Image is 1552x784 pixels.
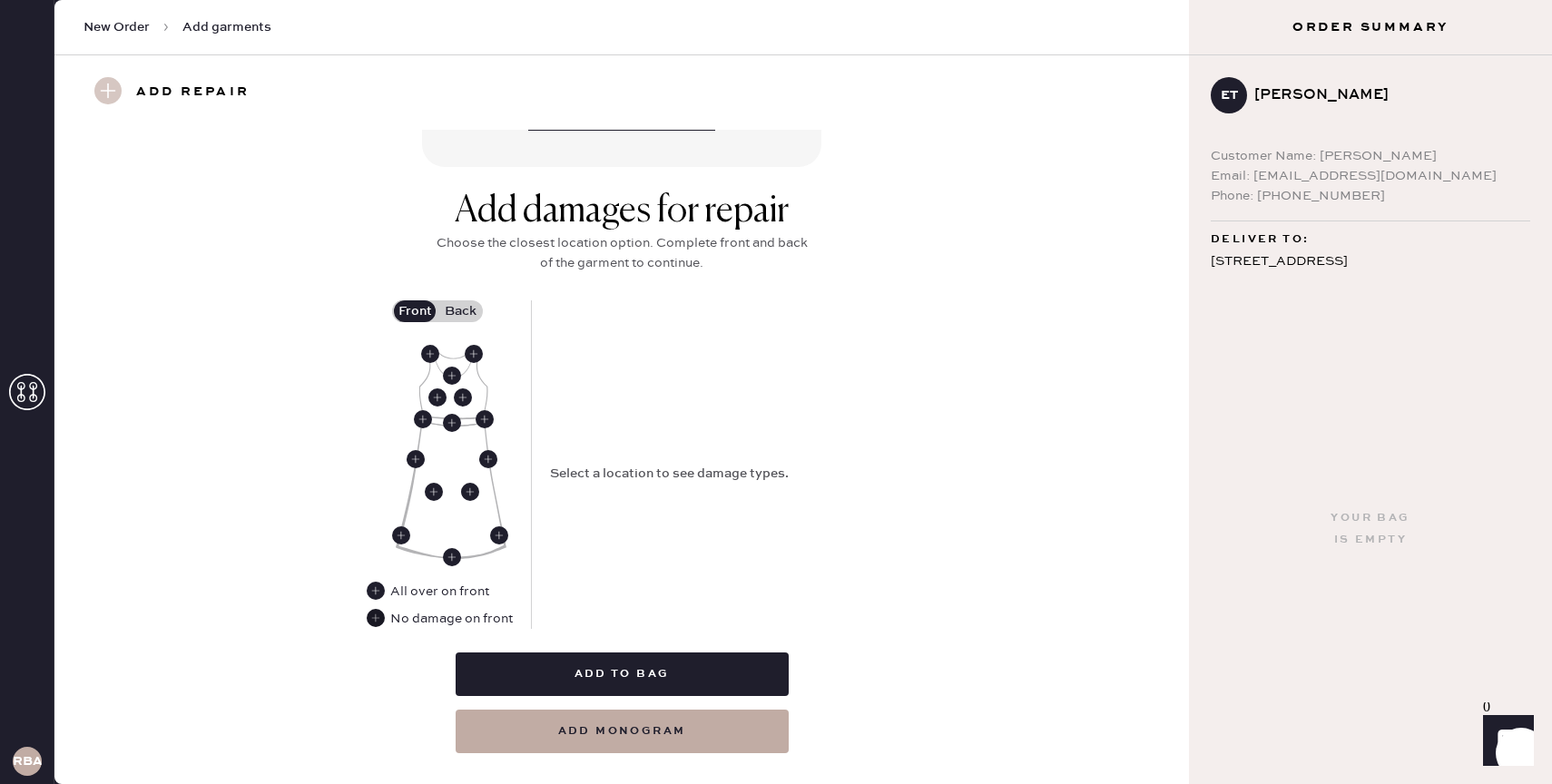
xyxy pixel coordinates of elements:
div: Front Left Waistband [476,410,494,428]
button: Add to bag [456,652,789,696]
div: Front Right Skirt Body [425,483,443,501]
span: New Order [83,18,150,36]
div: Front Left Skirt Body [461,483,479,501]
div: Front Center Waistband [443,414,461,432]
span: Deliver to: [1211,229,1309,250]
label: Back [437,300,483,322]
div: [STREET_ADDRESS] APT 23G [US_STATE] , NY 10019 [1211,250,1530,319]
div: [PERSON_NAME] [1254,84,1516,106]
div: No damage on front [390,609,513,629]
div: Customer Name: [PERSON_NAME] [1211,146,1530,166]
div: Your bag is empty [1331,507,1410,551]
div: Front Left Side Seam [490,526,508,544]
div: Front Right Waistband [414,410,432,428]
div: Phone: [PHONE_NUMBER] [1211,186,1530,206]
h3: RBA [13,755,42,768]
label: Front [392,300,437,322]
div: Front Left Side Seam [479,450,497,468]
div: Front Right Body [428,388,447,407]
div: All over on front [367,582,491,602]
h3: Order Summary [1189,18,1552,36]
div: Front Right Side Seam [407,450,425,468]
div: No damage on front [367,609,513,629]
div: Front Center Hem [443,548,461,566]
button: add monogram [456,710,789,753]
div: Front Left Shoulder [465,345,483,363]
div: Email: [EMAIL_ADDRESS][DOMAIN_NAME] [1211,166,1530,186]
div: Select a location to see damage types. [550,464,789,484]
h3: ET [1221,89,1238,102]
div: Choose the closest location option. Complete front and back of the garment to continue. [431,233,812,273]
iframe: Front Chat [1466,702,1544,780]
h3: Add repair [136,77,250,108]
div: All over on front [390,582,489,602]
div: Front Center Neckline [443,367,461,385]
div: Add damages for repair [431,190,812,233]
div: Front Right Side Seam [392,526,410,544]
img: Garment image [396,345,506,559]
span: Add garments [182,18,271,36]
div: Front Right Shoulder [421,345,439,363]
div: Front Left Body [454,388,472,407]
